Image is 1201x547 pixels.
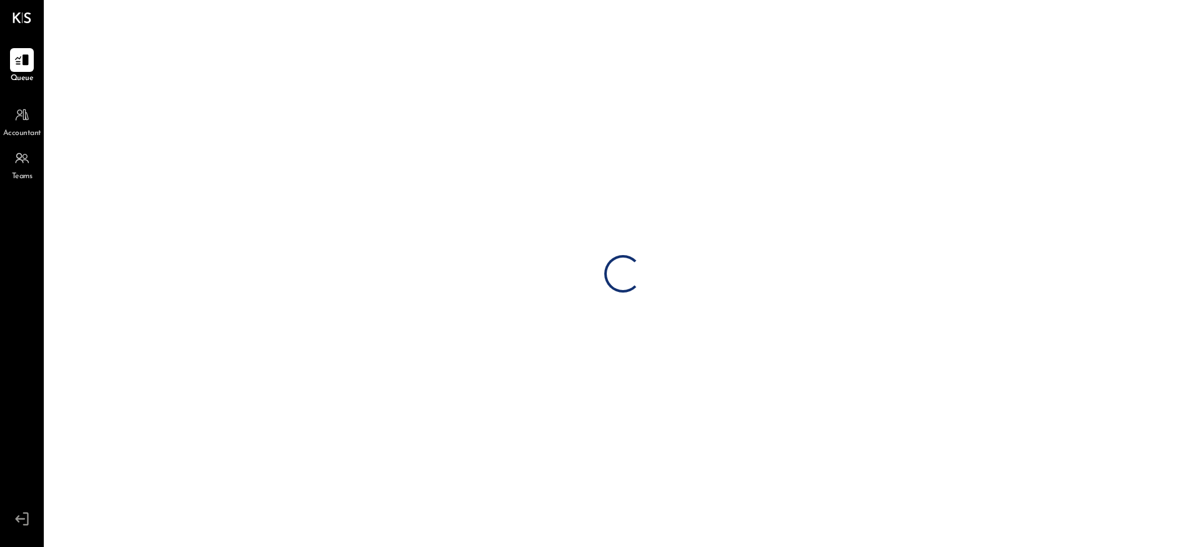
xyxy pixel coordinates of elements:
a: Accountant [1,103,43,139]
span: Queue [11,73,34,84]
span: Accountant [3,128,41,139]
a: Teams [1,146,43,183]
span: Teams [12,171,33,183]
a: Queue [1,48,43,84]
